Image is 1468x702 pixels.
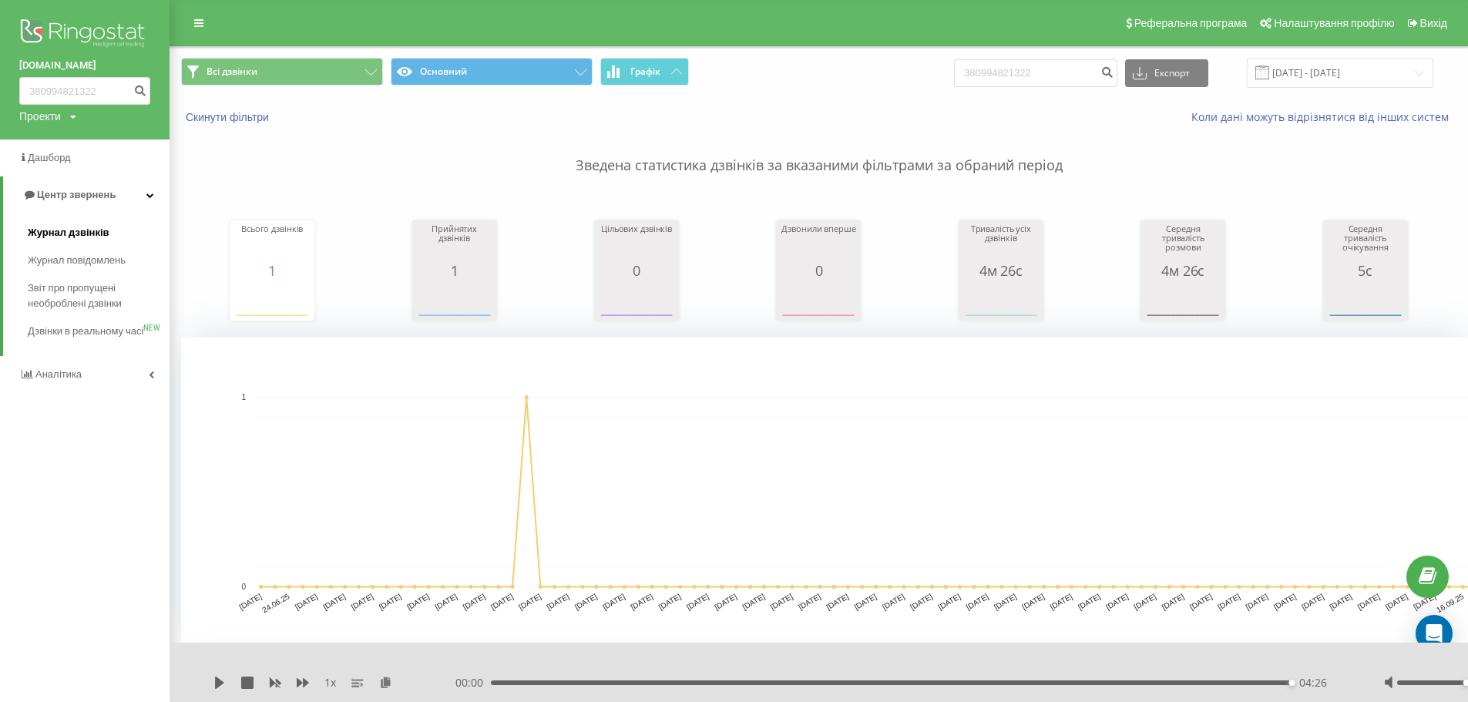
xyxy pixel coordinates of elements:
div: Прийнятих дзвінків [416,224,493,263]
span: Всі дзвінки [207,65,257,78]
text: [DATE] [1328,592,1353,611]
text: [DATE] [321,592,347,611]
text: [DATE] [909,592,934,611]
text: [DATE] [993,592,1018,611]
text: 0 [241,583,246,591]
text: [DATE] [1049,592,1074,611]
text: [DATE] [238,592,264,611]
text: [DATE] [1077,592,1102,611]
div: 1 [416,263,493,278]
text: 1 [241,393,246,401]
text: [DATE] [350,592,375,611]
svg: A chart. [233,278,311,324]
text: [DATE] [546,592,571,611]
text: 16.09.25 [1435,592,1466,614]
text: [DATE] [797,592,822,611]
button: Скинути фільтри [181,110,277,124]
div: 0 [780,263,857,278]
text: [DATE] [1104,592,1130,611]
span: 1 x [324,675,336,690]
text: [DATE] [853,592,878,611]
svg: A chart. [780,278,857,324]
text: [DATE] [1272,592,1298,611]
span: Центр звернень [37,189,116,200]
p: Зведена статистика дзвінків за вказаними фільтрами за обраний період [181,125,1456,176]
text: [DATE] [937,592,962,611]
text: [DATE] [1300,592,1325,611]
text: [DATE] [573,592,599,611]
text: [DATE] [685,592,710,611]
span: 00:00 [455,675,491,690]
div: Open Intercom Messenger [1416,615,1453,652]
div: Тривалість усіх дзвінків [962,224,1040,263]
a: [DOMAIN_NAME] [19,58,150,73]
text: [DATE] [1245,592,1270,611]
button: Графік [600,58,689,86]
text: [DATE] [713,592,738,611]
span: Налаштування профілю [1274,17,1394,29]
text: [DATE] [965,592,990,611]
div: Цільових дзвінків [598,224,675,263]
input: Пошук за номером [954,59,1117,87]
text: [DATE] [657,592,683,611]
button: Експорт [1125,59,1208,87]
img: Ringostat logo [19,15,150,54]
div: Accessibility label [1288,680,1295,686]
text: [DATE] [517,592,543,611]
span: Графік [630,66,660,77]
text: [DATE] [1412,592,1437,611]
text: [DATE] [1161,592,1186,611]
text: [DATE] [601,592,627,611]
div: Дзвонили вперше [780,224,857,263]
text: [DATE] [405,592,431,611]
div: Середня тривалість очікування [1327,224,1404,263]
text: [DATE] [378,592,403,611]
text: [DATE] [489,592,515,611]
span: Дзвінки в реальному часі [28,324,143,339]
span: Журнал повідомлень [28,253,126,268]
text: [DATE] [881,592,906,611]
div: 4м 26с [962,263,1040,278]
div: Середня тривалість розмови [1144,224,1221,263]
text: [DATE] [1384,592,1409,611]
div: 4м 26с [1144,263,1221,278]
span: Дашборд [28,152,71,163]
a: Звіт про пропущені необроблені дзвінки [28,274,170,317]
div: 1 [233,263,311,278]
div: Всього дзвінків [233,224,311,263]
text: [DATE] [741,592,767,611]
input: Пошук за номером [19,77,150,105]
text: [DATE] [294,592,319,611]
span: Аналiтика [35,368,82,380]
text: [DATE] [629,592,654,611]
text: [DATE] [1216,592,1241,611]
svg: A chart. [1327,278,1404,324]
div: A chart. [1144,278,1221,324]
svg: A chart. [962,278,1040,324]
span: Звіт про пропущені необроблені дзвінки [28,280,162,311]
span: Журнал дзвінків [28,225,109,240]
div: Проекти [19,109,61,124]
a: Журнал дзвінків [28,219,170,247]
div: 0 [598,263,675,278]
div: 5с [1327,263,1404,278]
button: Основний [391,58,593,86]
a: Коли дані можуть відрізнятися вiд інших систем [1191,109,1456,124]
text: [DATE] [462,592,487,611]
text: [DATE] [1188,592,1214,611]
a: Центр звернень [3,176,170,213]
svg: A chart. [416,278,493,324]
a: Журнал повідомлень [28,247,170,274]
button: Всі дзвінки [181,58,383,86]
span: Реферальна програма [1134,17,1248,29]
span: Вихід [1420,17,1447,29]
text: [DATE] [1132,592,1157,611]
text: [DATE] [1356,592,1382,611]
svg: A chart. [598,278,675,324]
